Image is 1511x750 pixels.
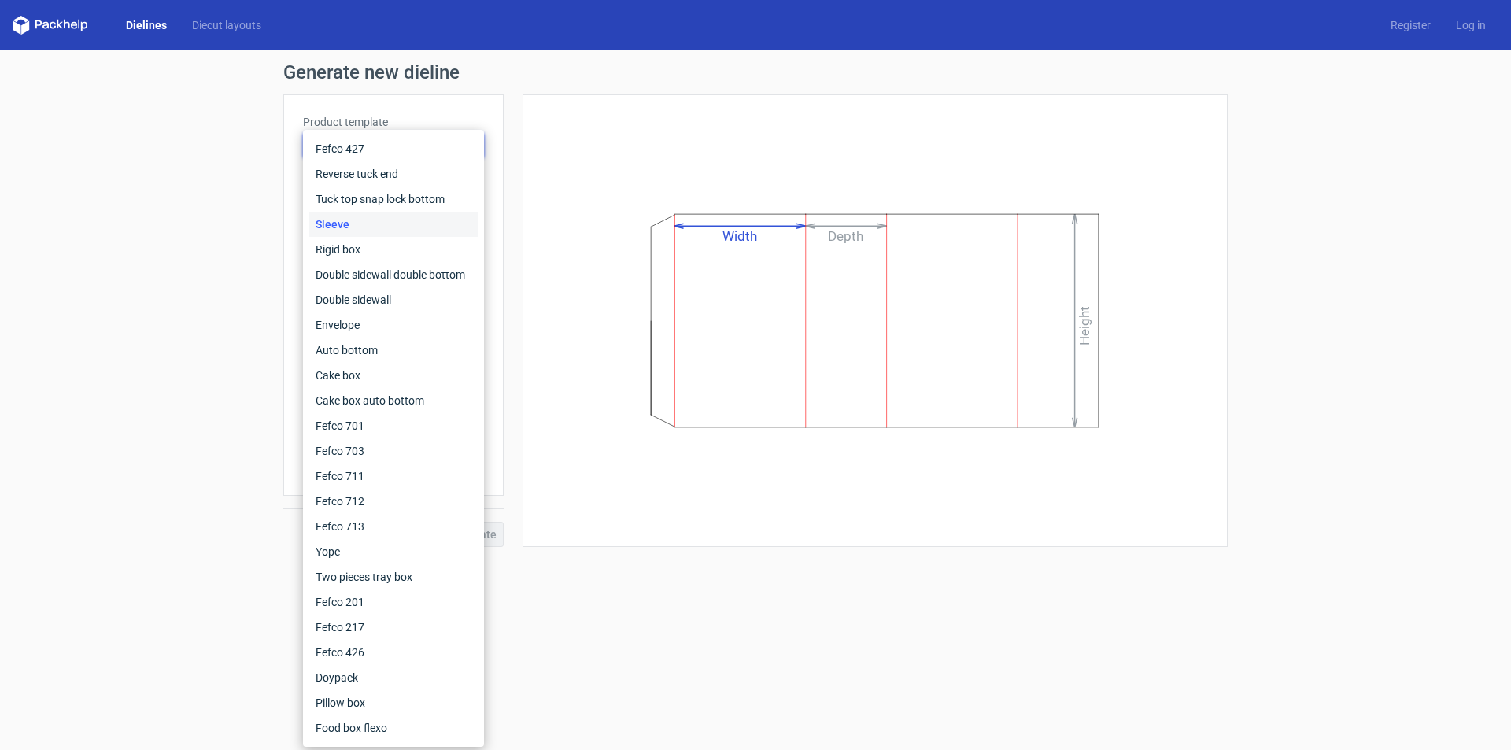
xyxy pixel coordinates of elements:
[283,63,1228,82] h1: Generate new dieline
[309,640,478,665] div: Fefco 426
[309,187,478,212] div: Tuck top snap lock bottom
[1443,17,1498,33] a: Log in
[309,413,478,438] div: Fefco 701
[309,665,478,690] div: Doypack
[309,212,478,237] div: Sleeve
[309,237,478,262] div: Rigid box
[309,161,478,187] div: Reverse tuck end
[829,228,864,244] text: Depth
[309,136,478,161] div: Fefco 427
[303,114,484,130] label: Product template
[309,287,478,312] div: Double sidewall
[309,438,478,464] div: Fefco 703
[309,363,478,388] div: Cake box
[309,539,478,564] div: Yope
[113,17,179,33] a: Dielines
[1378,17,1443,33] a: Register
[723,228,758,244] text: Width
[1077,306,1093,345] text: Height
[309,514,478,539] div: Fefco 713
[179,17,274,33] a: Diecut layouts
[309,464,478,489] div: Fefco 711
[309,338,478,363] div: Auto bottom
[309,489,478,514] div: Fefco 712
[309,715,478,741] div: Food box flexo
[309,388,478,413] div: Cake box auto bottom
[309,564,478,589] div: Two pieces tray box
[309,312,478,338] div: Envelope
[309,589,478,615] div: Fefco 201
[309,262,478,287] div: Double sidewall double bottom
[309,615,478,640] div: Fefco 217
[309,690,478,715] div: Pillow box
